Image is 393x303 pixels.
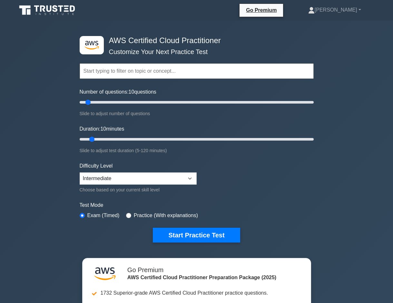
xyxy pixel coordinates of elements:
div: Slide to adjust test duration (5-120 minutes) [80,147,314,154]
span: 10 [100,126,106,132]
label: Exam (Timed) [87,212,120,219]
label: Practice (With explanations) [134,212,198,219]
a: Go Premium [242,6,280,14]
label: Duration: minutes [80,125,124,133]
input: Start typing to filter on topic or concept... [80,63,314,79]
a: [PERSON_NAME] [293,4,377,16]
label: Test Mode [80,201,314,209]
span: 10 [129,89,134,95]
div: Slide to adjust number of questions [80,110,314,117]
label: Difficulty Level [80,162,113,170]
button: Start Practice Test [153,228,240,243]
div: Choose based on your current skill level [80,186,197,194]
label: Number of questions: questions [80,88,156,96]
h4: AWS Certified Cloud Practitioner [106,36,282,45]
